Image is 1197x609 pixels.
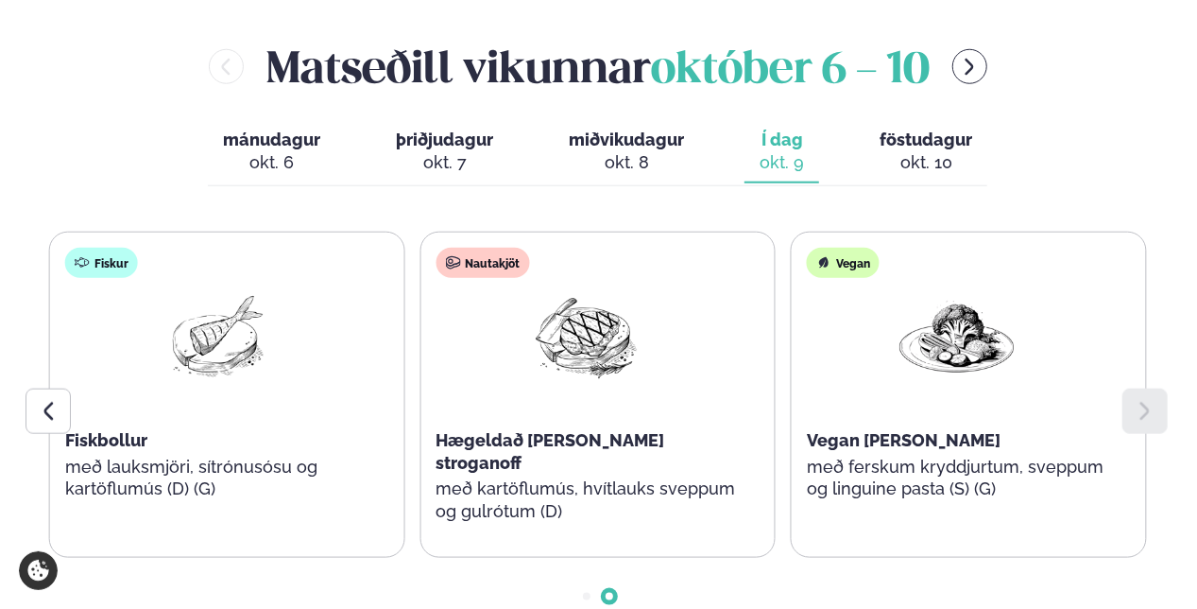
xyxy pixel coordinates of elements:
img: beef.svg [445,255,460,270]
img: Fish.png [155,293,276,381]
span: mánudagur [223,130,320,149]
span: Go to slide 1 [583,593,590,600]
button: menu-btn-right [952,49,987,84]
button: föstudagur okt. 10 [864,121,987,183]
img: fish.svg [75,255,90,270]
span: Fiskbollur [65,430,147,450]
p: með kartöflumús, hvítlauks sveppum og gulrótum (D) [436,478,736,523]
a: Cookie settings [19,551,58,590]
span: þriðjudagur [396,130,493,149]
div: okt. 8 [569,151,684,174]
h2: Matseðill vikunnar [266,36,930,97]
span: Hægeldað [PERSON_NAME] stroganoff [436,430,664,473]
span: Í dag [760,129,804,151]
span: Go to slide 2 [606,593,613,600]
button: Í dag okt. 9 [744,121,819,183]
button: miðvikudagur okt. 8 [554,121,699,183]
p: með lauksmjöri, sítrónusósu og kartöflumús (D) (G) [65,456,366,501]
img: Beef-Meat.png [525,293,646,381]
p: með ferskum kryddjurtum, sveppum og linguine pasta (S) (G) [807,456,1107,501]
div: Vegan [807,248,880,278]
div: Fiskur [65,248,138,278]
div: okt. 10 [880,151,972,174]
div: okt. 6 [223,151,320,174]
span: október 6 - 10 [651,50,930,92]
span: föstudagur [880,130,972,149]
button: menu-btn-left [209,49,244,84]
div: okt. 7 [396,151,493,174]
button: þriðjudagur okt. 7 [381,121,508,183]
div: okt. 9 [760,151,804,174]
button: mánudagur okt. 6 [208,121,335,183]
img: Vegan.png [897,293,1017,381]
img: Vegan.svg [816,255,831,270]
span: Vegan [PERSON_NAME] [807,430,1000,450]
div: Nautakjöt [436,248,529,278]
span: miðvikudagur [569,130,684,149]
